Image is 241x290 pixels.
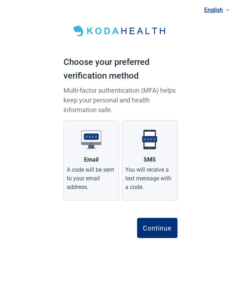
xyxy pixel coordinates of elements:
[69,23,172,39] img: Koda Health
[67,166,116,192] div: A code will be sent to your email address.
[125,166,174,192] div: You will receive a text message with a code.
[84,155,98,164] div: Email
[226,8,229,12] span: down
[144,155,156,164] div: SMS
[201,4,232,16] a: Current language: English
[63,56,178,85] h1: Choose your preferred verification method
[63,85,178,115] p: Multi-factor authentication (MFA) helps keep your personal and health information safe.
[63,9,178,252] main: Main content
[137,218,178,238] button: Continue
[143,224,172,232] div: Continue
